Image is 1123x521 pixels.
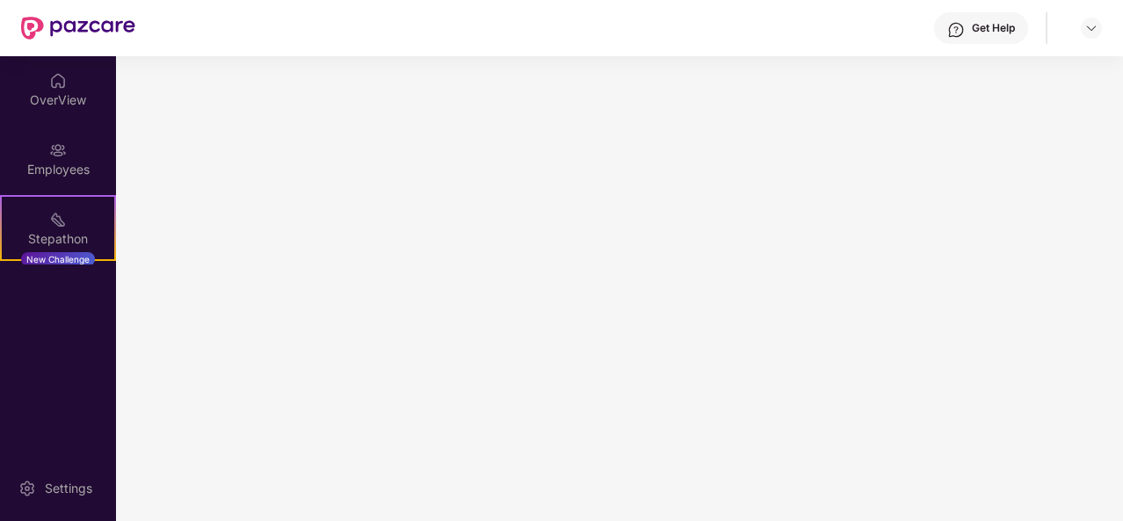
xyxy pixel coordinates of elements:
[21,17,135,40] img: New Pazcare Logo
[40,480,98,497] div: Settings
[49,72,67,90] img: svg+xml;base64,PHN2ZyBpZD0iSG9tZSIgeG1sbnM9Imh0dHA6Ly93d3cudzMub3JnLzIwMDAvc3ZnIiB3aWR0aD0iMjAiIG...
[1084,21,1098,35] img: svg+xml;base64,PHN2ZyBpZD0iRHJvcGRvd24tMzJ4MzIiIHhtbG5zPSJodHRwOi8vd3d3LnczLm9yZy8yMDAwL3N2ZyIgd2...
[49,211,67,228] img: svg+xml;base64,PHN2ZyB4bWxucz0iaHR0cDovL3d3dy53My5vcmcvMjAwMC9zdmciIHdpZHRoPSIyMSIgaGVpZ2h0PSIyMC...
[21,252,95,266] div: New Challenge
[49,141,67,159] img: svg+xml;base64,PHN2ZyBpZD0iRW1wbG95ZWVzIiB4bWxucz0iaHR0cDovL3d3dy53My5vcmcvMjAwMC9zdmciIHdpZHRoPS...
[947,21,965,39] img: svg+xml;base64,PHN2ZyBpZD0iSGVscC0zMngzMiIgeG1sbnM9Imh0dHA6Ly93d3cudzMub3JnLzIwMDAvc3ZnIiB3aWR0aD...
[2,230,114,248] div: Stepathon
[972,21,1015,35] div: Get Help
[18,480,36,497] img: svg+xml;base64,PHN2ZyBpZD0iU2V0dGluZy0yMHgyMCIgeG1sbnM9Imh0dHA6Ly93d3cudzMub3JnLzIwMDAvc3ZnIiB3aW...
